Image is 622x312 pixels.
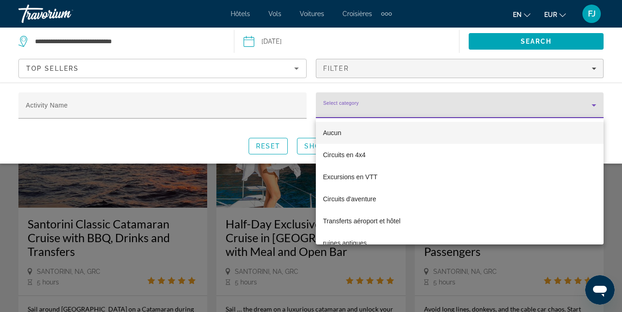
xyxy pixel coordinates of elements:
font: Excursions en VTT [323,173,378,181]
iframe: Bouton de lancement de la fenêtre de messagerie [585,275,615,305]
font: Circuits d'aventure [323,195,377,203]
font: Circuits en 4x4 [323,151,366,159]
font: Aucun [323,129,342,136]
font: Transferts aéroport et hôtel [323,217,401,225]
font: ruines antiques [323,239,367,247]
